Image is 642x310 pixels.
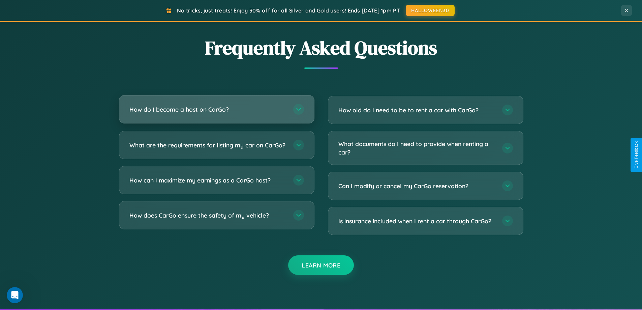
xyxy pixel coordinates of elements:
div: Give Feedback [634,141,639,169]
h3: What are the requirements for listing my car on CarGo? [129,141,286,149]
h2: Frequently Asked Questions [119,35,523,61]
button: Learn More [288,255,354,275]
span: No tricks, just treats! Enjoy 30% off for all Silver and Gold users! Ends [DATE] 1pm PT. [177,7,401,14]
h3: How does CarGo ensure the safety of my vehicle? [129,211,286,220]
button: HALLOWEEN30 [406,5,455,16]
h3: Can I modify or cancel my CarGo reservation? [338,182,495,190]
h3: How old do I need to be to rent a car with CarGo? [338,106,495,114]
h3: What documents do I need to provide when renting a car? [338,140,495,156]
h3: Is insurance included when I rent a car through CarGo? [338,217,495,225]
h3: How can I maximize my earnings as a CarGo host? [129,176,286,185]
iframe: Intercom live chat [7,287,23,303]
h3: How do I become a host on CarGo? [129,105,286,114]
